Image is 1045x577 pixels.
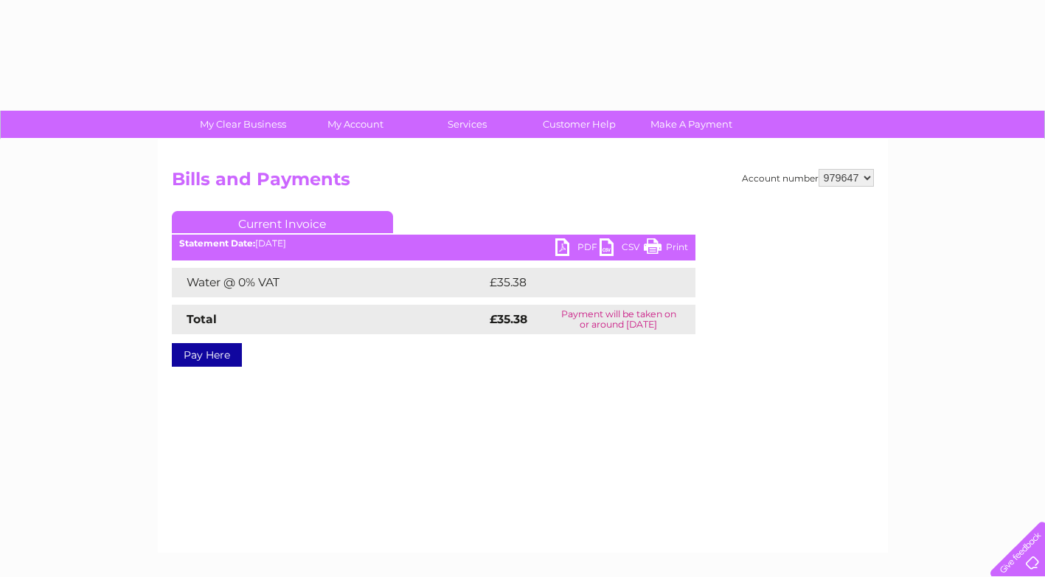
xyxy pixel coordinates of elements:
[490,312,527,326] strong: £35.38
[294,111,416,138] a: My Account
[631,111,752,138] a: Make A Payment
[518,111,640,138] a: Customer Help
[600,238,644,260] a: CSV
[742,169,874,187] div: Account number
[172,343,242,367] a: Pay Here
[542,305,695,334] td: Payment will be taken on or around [DATE]
[187,312,217,326] strong: Total
[179,238,255,249] b: Statement Date:
[182,111,304,138] a: My Clear Business
[486,268,665,297] td: £35.38
[172,211,393,233] a: Current Invoice
[555,238,600,260] a: PDF
[172,268,486,297] td: Water @ 0% VAT
[644,238,688,260] a: Print
[406,111,528,138] a: Services
[172,169,874,197] h2: Bills and Payments
[172,238,695,249] div: [DATE]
